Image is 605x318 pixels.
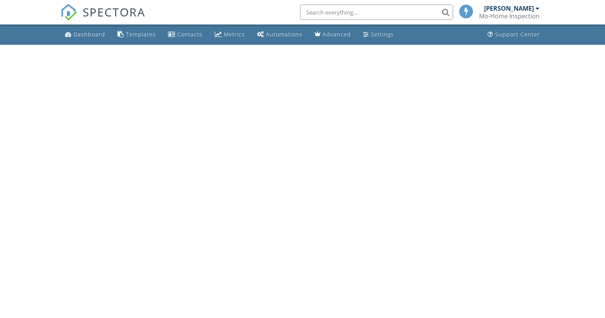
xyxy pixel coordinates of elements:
[360,28,397,42] a: Settings
[371,31,394,38] div: Settings
[73,31,105,38] div: Dashboard
[62,28,108,42] a: Dashboard
[495,31,540,38] div: Support Center
[484,28,543,42] a: Support Center
[114,28,159,42] a: Templates
[177,31,202,38] div: Contacts
[165,28,205,42] a: Contacts
[300,5,453,20] input: Search everything...
[484,5,534,12] div: [PERSON_NAME]
[266,31,302,38] div: Automations
[60,10,145,26] a: SPECTORA
[126,31,156,38] div: Templates
[212,28,248,42] a: Metrics
[60,4,77,21] img: The Best Home Inspection Software - Spectora
[479,12,540,20] div: Mo-Home Inspection
[323,31,351,38] div: Advanced
[83,4,145,20] span: SPECTORA
[311,28,354,42] a: Advanced
[254,28,305,42] a: Automations (Basic)
[224,31,245,38] div: Metrics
